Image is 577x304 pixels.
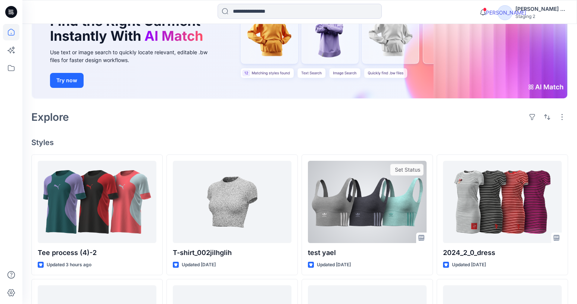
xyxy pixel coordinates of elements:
p: test yael [308,248,427,258]
p: 2024_2_0_dress [443,248,562,258]
span: AI Match [144,28,203,44]
a: 2024_2_0_dress [443,161,562,243]
p: Updated 3 hours ago [47,261,91,269]
p: Tee process (4)-2 [38,248,156,258]
div: Staging 2 [515,13,568,19]
button: Try now [50,73,84,88]
a: T-shirt_002jilhglih [173,161,291,243]
h1: Find the Right Garment Instantly With [50,13,207,44]
p: Updated [DATE] [452,261,486,269]
button: [PERSON_NAME][PERSON_NAME] AngStaging 2 [498,4,568,19]
h2: Explore [31,111,69,123]
div: [PERSON_NAME] Ang [515,4,568,13]
p: Updated [DATE] [182,261,216,269]
a: test yael [308,161,427,243]
div: Use text or image search to quickly locate relevant, editable .bw files for faster design workflows. [50,48,218,64]
h4: Styles [31,138,568,147]
p: Updated [DATE] [317,261,351,269]
span: [PERSON_NAME] [498,5,512,20]
a: Tee process (4)-2 [38,161,156,243]
p: T-shirt_002jilhglih [173,248,291,258]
